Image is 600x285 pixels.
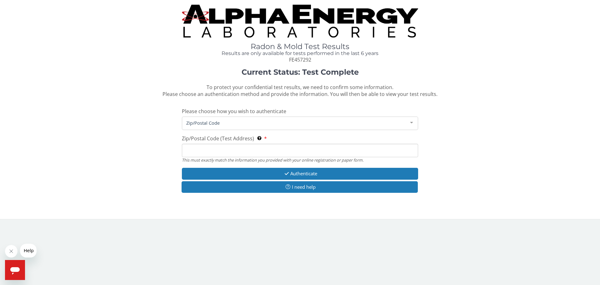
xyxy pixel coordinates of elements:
[5,245,17,257] iframe: Close message
[182,5,418,37] img: TightCrop.jpg
[20,244,37,257] iframe: Message from company
[182,181,418,193] button: I need help
[182,108,286,115] span: Please choose how you wish to authenticate
[162,84,437,98] span: To protect your confidential test results, we need to confirm some information. Please choose an ...
[289,56,311,63] span: FE457292
[5,260,25,280] iframe: Button to launch messaging window
[182,135,254,142] span: Zip/Postal Code (Test Address)
[182,51,418,56] h4: Results are only available for tests performed in the last 6 years
[182,157,418,163] div: This must exactly match the information you provided with your online registration or paper form.
[185,119,405,126] span: Zip/Postal Code
[182,42,418,51] h1: Radon & Mold Test Results
[182,168,418,179] button: Authenticate
[242,67,359,77] strong: Current Status: Test Complete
